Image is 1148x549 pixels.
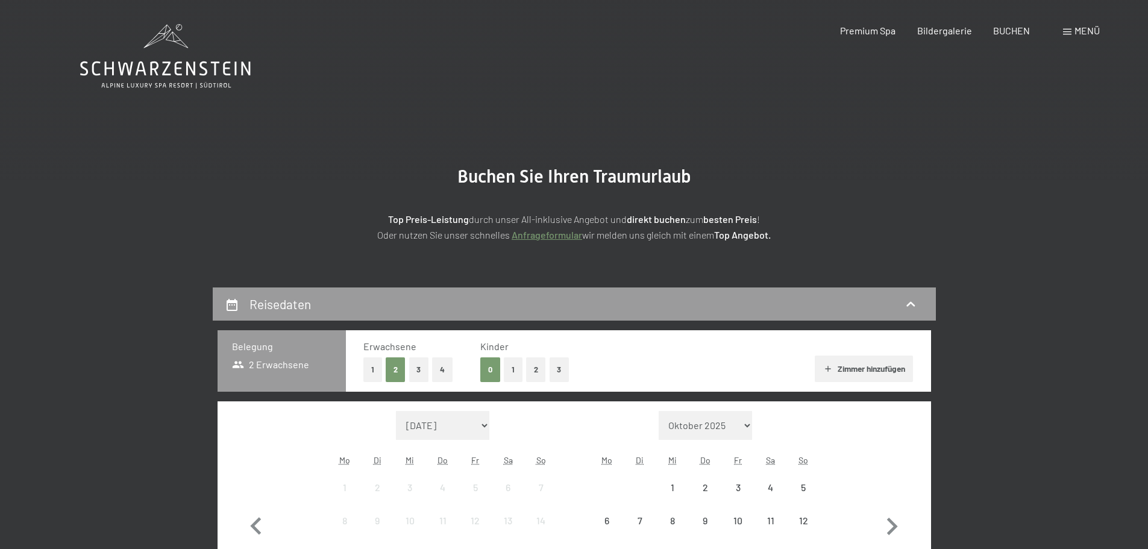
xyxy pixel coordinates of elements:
div: 2 [362,483,392,513]
div: Sun Oct 12 2025 [787,504,820,537]
div: Mon Sep 01 2025 [328,471,361,504]
div: Fri Sep 05 2025 [459,471,492,504]
div: Tue Sep 09 2025 [361,504,394,537]
div: 1 [330,483,360,513]
button: 3 [550,357,569,382]
div: 9 [362,516,392,546]
div: 10 [723,516,753,546]
div: 3 [395,483,425,513]
div: Tue Oct 07 2025 [624,504,656,537]
abbr: Montag [339,455,350,465]
div: Sat Oct 04 2025 [754,471,787,504]
a: BUCHEN [993,25,1030,36]
div: 7 [525,483,556,513]
strong: Top Preis-Leistung [388,213,469,225]
span: 2 Erwachsene [232,358,310,371]
div: Mon Oct 06 2025 [591,504,623,537]
abbr: Donnerstag [700,455,710,465]
div: Mon Sep 08 2025 [328,504,361,537]
div: Anreise nicht möglich [492,504,524,537]
abbr: Samstag [504,455,513,465]
div: Anreise nicht möglich [524,504,557,537]
abbr: Mittwoch [668,455,677,465]
div: Sat Oct 11 2025 [754,504,787,537]
div: Anreise nicht möglich [787,504,820,537]
span: Kinder [480,340,509,352]
div: 9 [690,516,720,546]
div: 7 [625,516,655,546]
div: Anreise nicht möglich [624,504,656,537]
div: Anreise nicht möglich [361,504,394,537]
abbr: Dienstag [374,455,381,465]
div: Anreise nicht möglich [394,504,426,537]
div: Sun Oct 05 2025 [787,471,820,504]
abbr: Sonntag [798,455,808,465]
button: 4 [432,357,453,382]
a: Anfrageformular [512,229,582,240]
div: Anreise nicht möglich [361,471,394,504]
div: Wed Oct 01 2025 [656,471,689,504]
button: 3 [409,357,429,382]
div: Anreise nicht möglich [328,471,361,504]
div: 3 [723,483,753,513]
div: Thu Oct 02 2025 [689,471,721,504]
div: 8 [330,516,360,546]
div: Anreise nicht möglich [459,471,492,504]
div: Anreise nicht möglich [591,504,623,537]
div: 4 [428,483,458,513]
div: Anreise nicht möglich [524,471,557,504]
div: 8 [657,516,688,546]
div: Thu Sep 11 2025 [427,504,459,537]
div: Anreise nicht möglich [492,471,524,504]
button: 2 [526,357,546,382]
div: Thu Oct 09 2025 [689,504,721,537]
abbr: Dienstag [636,455,644,465]
div: Wed Oct 08 2025 [656,504,689,537]
strong: direkt buchen [627,213,686,225]
button: 1 [363,357,382,382]
div: 12 [460,516,491,546]
div: 10 [395,516,425,546]
div: Sun Sep 14 2025 [524,504,557,537]
button: 1 [504,357,522,382]
abbr: Donnerstag [438,455,448,465]
div: 5 [460,483,491,513]
div: Anreise nicht möglich [754,504,787,537]
div: Fri Oct 10 2025 [721,504,754,537]
abbr: Montag [601,455,612,465]
div: Anreise nicht möglich [427,471,459,504]
div: 13 [493,516,523,546]
div: Anreise nicht möglich [754,471,787,504]
div: Anreise nicht möglich [721,471,754,504]
div: 12 [788,516,818,546]
span: Menü [1074,25,1100,36]
h3: Belegung [232,340,331,353]
div: Tue Sep 02 2025 [361,471,394,504]
div: Fri Oct 03 2025 [721,471,754,504]
span: Buchen Sie Ihren Traumurlaub [457,166,691,187]
div: 14 [525,516,556,546]
div: 5 [788,483,818,513]
div: Anreise nicht möglich [656,504,689,537]
div: Fri Sep 12 2025 [459,504,492,537]
a: Bildergalerie [917,25,972,36]
span: Premium Spa [840,25,896,36]
div: 1 [657,483,688,513]
div: Anreise nicht möglich [328,504,361,537]
div: Anreise nicht möglich [394,471,426,504]
h2: Reisedaten [249,296,311,312]
div: Anreise nicht möglich [459,504,492,537]
abbr: Mittwoch [406,455,414,465]
strong: Top Angebot. [714,229,771,240]
div: Anreise nicht möglich [787,471,820,504]
abbr: Sonntag [536,455,546,465]
div: Wed Sep 03 2025 [394,471,426,504]
div: Wed Sep 10 2025 [394,504,426,537]
div: Sat Sep 13 2025 [492,504,524,537]
div: Thu Sep 04 2025 [427,471,459,504]
div: Anreise nicht möglich [689,471,721,504]
div: 2 [690,483,720,513]
div: 11 [756,516,786,546]
span: Erwachsene [363,340,416,352]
